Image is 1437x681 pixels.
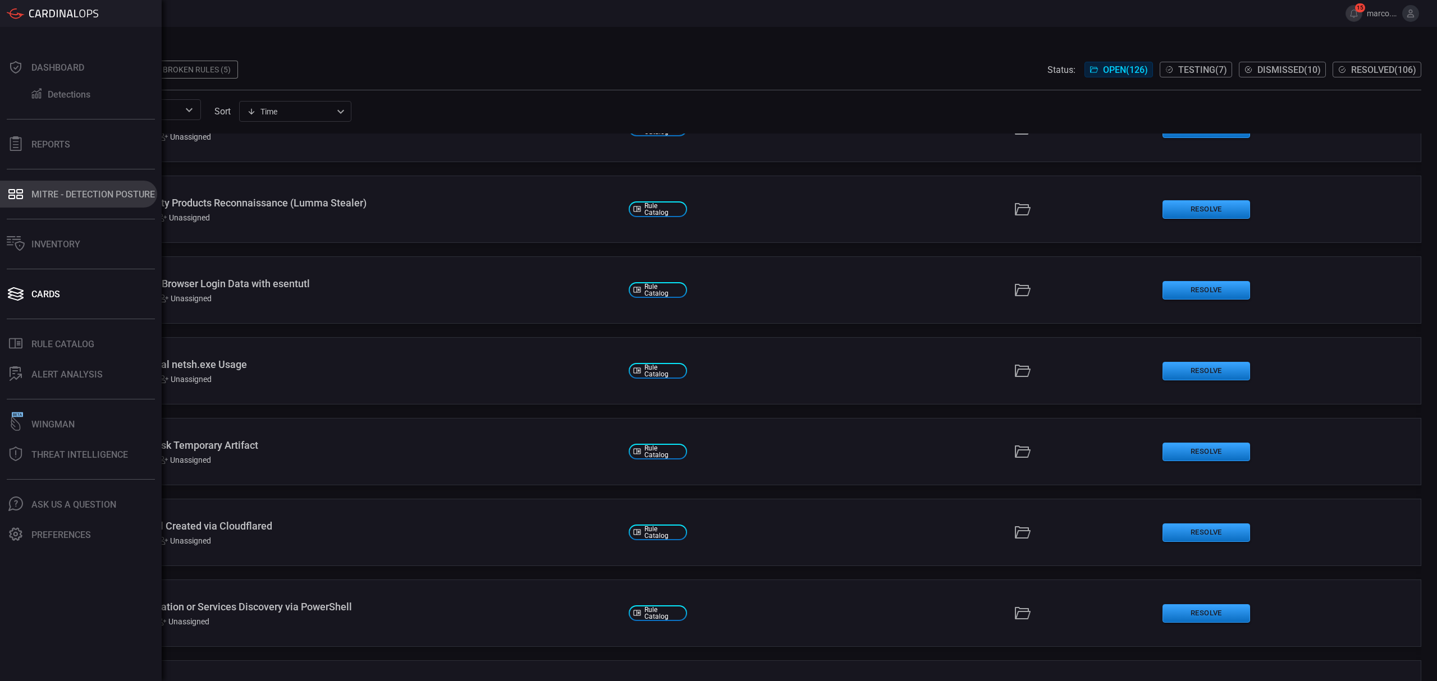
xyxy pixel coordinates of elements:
span: Dismissed ( 10 ) [1257,65,1321,75]
button: Resolve [1163,362,1250,380]
span: marco.[PERSON_NAME] [1367,9,1398,18]
button: Resolved(106) [1333,62,1421,77]
div: Unassigned [159,455,211,464]
span: Resolved ( 106 ) [1351,65,1416,75]
div: Windows - Security Products Reconnaissance (Lumma Stealer) [84,197,620,209]
span: Open ( 126 ) [1103,65,1148,75]
div: Windows - Unusual netsh.exe Usage [84,358,620,370]
button: 15 [1346,5,1362,22]
div: Reports [31,139,70,150]
span: Rule Catalog [644,364,683,378]
div: Preferences [31,530,91,540]
button: Open(126) [1084,62,1153,77]
span: Rule Catalog [644,203,683,216]
button: Dismissed(10) [1239,62,1326,77]
div: Wingman [31,419,75,430]
div: Unassigned [159,536,211,545]
div: Threat Intelligence [31,449,128,460]
div: Detections [48,89,90,100]
div: Dashboard [31,62,84,73]
button: Testing(7) [1160,62,1232,77]
div: Windows - Anydesk Temporary Artifact [84,439,620,451]
div: Unassigned [159,375,212,384]
div: Broken Rules (5) [156,61,238,79]
div: Windows - Dump Browser Login Data with esentutl [84,278,620,289]
span: Rule Catalog [644,122,683,135]
div: Unassigned [159,294,212,303]
button: Resolve [1163,281,1250,300]
div: ALERT ANALYSIS [31,369,103,380]
button: Open [181,102,197,118]
div: Time [247,106,333,117]
div: Windows - Tunnel Created via Cloudflared [84,520,620,532]
span: Testing ( 7 ) [1178,65,1227,75]
div: Cards [31,289,60,300]
span: Status: [1047,65,1076,75]
button: Resolve [1163,523,1250,542]
span: Rule Catalog [644,606,683,620]
span: Rule Catalog [644,526,683,539]
div: MITRE - Detection Posture [31,189,155,200]
label: sort [214,106,231,117]
div: Inventory [31,239,80,250]
div: Rule Catalog [31,339,94,349]
div: Unassigned [158,213,210,222]
span: 15 [1355,3,1365,12]
span: Rule Catalog [644,283,683,297]
div: Ask Us A Question [31,499,116,510]
div: Windows - Application or Services Discovery via PowerShell [84,601,620,613]
span: Rule Catalog [644,445,683,458]
div: Unassigned [159,132,211,141]
button: Resolve [1163,200,1250,219]
div: Unassigned [157,617,209,626]
button: Resolve [1163,604,1250,623]
button: Resolve [1163,443,1250,461]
